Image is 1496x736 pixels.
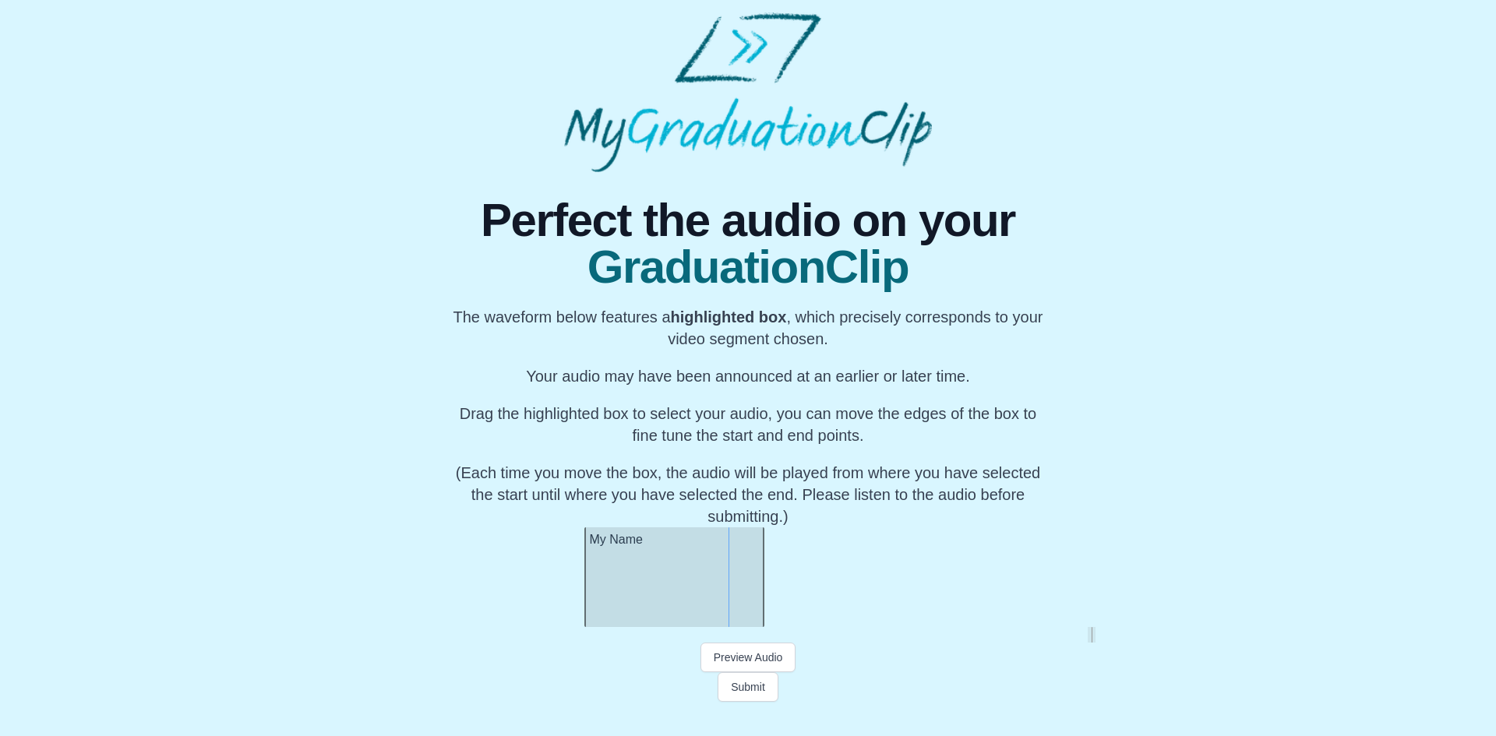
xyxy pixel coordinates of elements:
p: The waveform below features a , which precisely corresponds to your video segment chosen. [449,306,1047,350]
p: Drag the highlighted box to select your audio, you can move the edges of the box to fine tune the... [449,403,1047,446]
span: Perfect the audio on your [449,197,1047,244]
span: GraduationClip [449,244,1047,291]
p: (Each time you move the box, the audio will be played from where you have selected the start unti... [449,462,1047,527]
img: MyGraduationClip [564,12,932,172]
button: Submit [718,672,778,702]
p: Your audio may have been announced at an earlier or later time. [449,365,1047,387]
b: highlighted box [671,308,787,326]
button: Preview Audio [700,643,796,672]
